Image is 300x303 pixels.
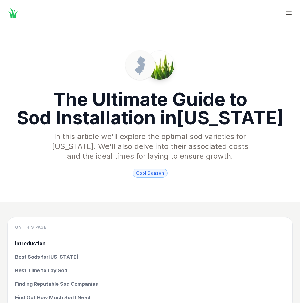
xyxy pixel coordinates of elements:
[15,280,285,288] a: Finding Reputable Sod Companies
[133,169,168,178] span: cool season
[15,225,285,230] h4: On this page
[47,132,253,161] p: In this article we'll explore the optimal sod varieties for [US_STATE] . We'll also delve into th...
[145,51,174,80] img: Picture of a patch of sod in New Jersey
[15,240,285,247] a: Introduction
[15,267,285,274] a: Best Time to Lay Sod
[15,294,285,301] a: Find Out How Much Sod I Need
[15,253,285,261] a: Best Sods for[US_STATE]
[130,55,150,75] img: New Jersey state outline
